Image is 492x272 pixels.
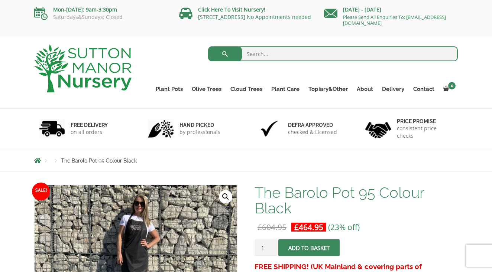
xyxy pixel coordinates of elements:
[294,222,299,232] span: £
[187,84,226,94] a: Olive Trees
[278,239,340,256] button: Add to basket
[267,84,304,94] a: Plant Care
[208,46,458,61] input: Search...
[439,84,458,94] a: 0
[397,125,453,140] p: consistent price checks
[328,222,360,232] span: (23% off)
[258,222,287,232] bdi: 604.95
[294,222,323,232] bdi: 464.95
[34,45,132,92] img: logo
[324,5,458,14] p: [DATE] - [DATE]
[148,119,174,138] img: 2.jpg
[179,128,220,136] p: by professionals
[32,183,50,200] span: Sale!
[304,84,352,94] a: Topiary&Other
[397,118,453,125] h6: Price promise
[34,14,168,20] p: Saturdays&Sundays: Closed
[34,157,458,163] nav: Breadcrumbs
[343,14,446,26] a: Please Send All Enquiries To: [EMAIL_ADDRESS][DOMAIN_NAME]
[71,122,108,128] h6: FREE DELIVERY
[198,13,311,20] a: [STREET_ADDRESS] No Appointments needed
[61,158,137,164] span: The Barolo Pot 95 Colour Black
[409,84,439,94] a: Contact
[198,6,265,13] a: Click Here To Visit Nursery!
[71,128,108,136] p: on all orders
[255,185,458,216] h1: The Barolo Pot 95 Colour Black
[34,5,168,14] p: Mon-[DATE]: 9am-3:30pm
[179,122,220,128] h6: hand picked
[365,117,391,140] img: 4.jpg
[288,128,337,136] p: checked & Licensed
[219,190,232,203] a: View full-screen image gallery
[378,84,409,94] a: Delivery
[255,239,277,256] input: Product quantity
[256,119,282,138] img: 3.jpg
[288,122,337,128] h6: Defra approved
[151,84,187,94] a: Plant Pots
[39,119,65,138] img: 1.jpg
[448,82,456,89] span: 0
[352,84,378,94] a: About
[226,84,267,94] a: Cloud Trees
[258,222,262,232] span: £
